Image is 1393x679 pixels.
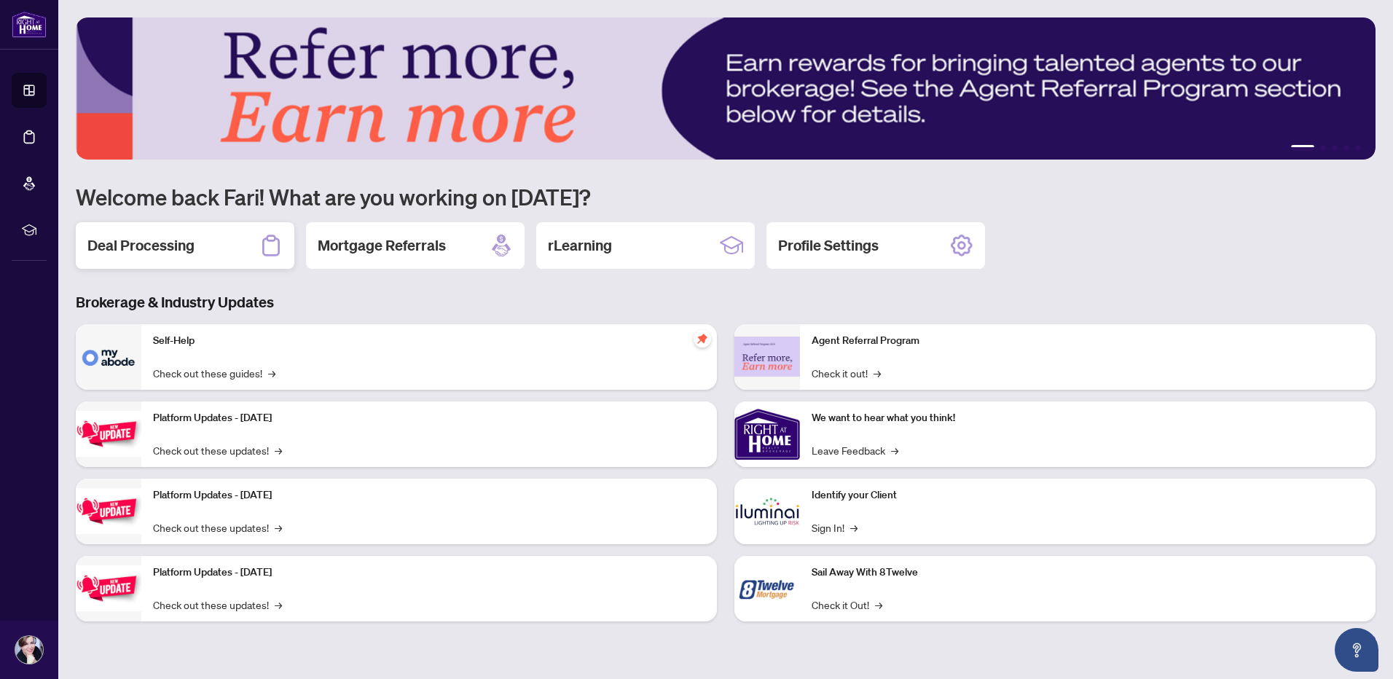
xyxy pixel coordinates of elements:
h2: Mortgage Referrals [318,235,446,256]
img: We want to hear what you think! [734,401,800,467]
p: Platform Updates - [DATE] [153,410,705,426]
img: Platform Updates - July 8, 2025 [76,488,141,534]
button: 3 [1332,145,1338,151]
button: 2 [1320,145,1326,151]
img: Profile Icon [15,636,43,664]
span: → [275,442,282,458]
a: Check out these updates!→ [153,597,282,613]
img: Self-Help [76,324,141,390]
img: Slide 0 [76,17,1376,160]
h3: Brokerage & Industry Updates [76,292,1376,313]
h2: Deal Processing [87,235,195,256]
p: Platform Updates - [DATE] [153,487,705,503]
img: Identify your Client [734,479,800,544]
p: We want to hear what you think! [812,410,1364,426]
p: Identify your Client [812,487,1364,503]
button: 1 [1291,145,1314,151]
p: Agent Referral Program [812,333,1364,349]
span: → [891,442,898,458]
h2: rLearning [548,235,612,256]
a: Check it Out!→ [812,597,882,613]
img: Sail Away With 8Twelve [734,556,800,621]
a: Check it out!→ [812,365,881,381]
a: Leave Feedback→ [812,442,898,458]
img: Platform Updates - July 21, 2025 [76,411,141,457]
p: Self-Help [153,333,705,349]
a: Sign In!→ [812,519,858,535]
img: Platform Updates - June 23, 2025 [76,565,141,611]
a: Check out these updates!→ [153,442,282,458]
button: 5 [1355,145,1361,151]
span: → [874,365,881,381]
span: → [268,365,275,381]
a: Check out these updates!→ [153,519,282,535]
span: → [275,519,282,535]
button: 4 [1343,145,1349,151]
span: → [875,597,882,613]
a: Check out these guides!→ [153,365,275,381]
button: Open asap [1335,628,1378,672]
h1: Welcome back Fari! What are you working on [DATE]? [76,183,1376,211]
span: pushpin [694,330,711,348]
p: Platform Updates - [DATE] [153,565,705,581]
p: Sail Away With 8Twelve [812,565,1364,581]
span: → [850,519,858,535]
span: → [275,597,282,613]
h2: Profile Settings [778,235,879,256]
img: Agent Referral Program [734,337,800,377]
img: logo [12,11,47,38]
